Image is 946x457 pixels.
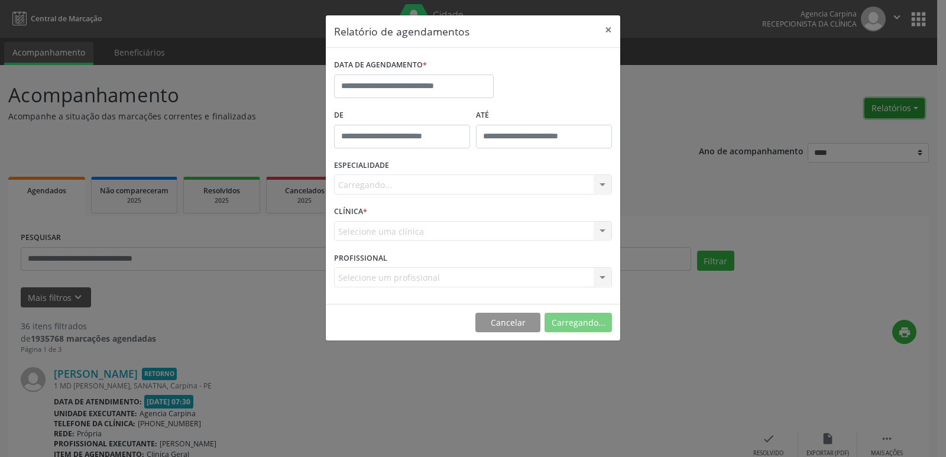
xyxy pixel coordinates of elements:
[334,24,469,39] h5: Relatório de agendamentos
[334,56,427,74] label: DATA DE AGENDAMENTO
[476,106,612,125] label: ATÉ
[334,157,389,175] label: ESPECIALIDADE
[475,313,540,333] button: Cancelar
[334,203,367,221] label: CLÍNICA
[545,313,612,333] button: Carregando...
[334,249,387,267] label: PROFISSIONAL
[597,15,620,44] button: Close
[334,106,470,125] label: De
